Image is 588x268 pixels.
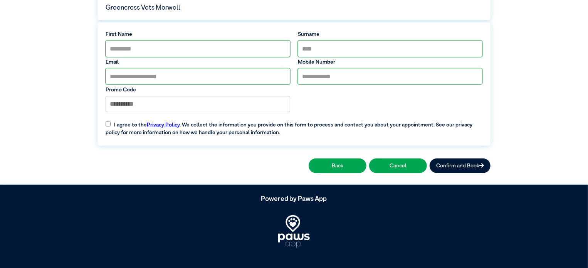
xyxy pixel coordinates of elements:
label: First Name [106,30,290,38]
label: Promo Code [106,86,290,94]
button: Cancel [369,158,427,173]
a: Privacy Policy [147,122,180,128]
label: Surname [298,30,482,38]
button: Back [309,158,366,173]
input: I agree to thePrivacy Policy. We collect the information you provide on this form to process and ... [106,121,111,126]
label: I agree to the . We collect the information you provide on this form to process and contact you a... [102,116,486,137]
label: Mobile Number [298,58,482,66]
button: Confirm and Book [430,158,491,173]
img: PawsApp [278,215,310,248]
label: Email [106,58,290,66]
h5: Powered by Paws App [97,196,491,203]
span: Greencross Vets Morwell [106,5,180,11]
